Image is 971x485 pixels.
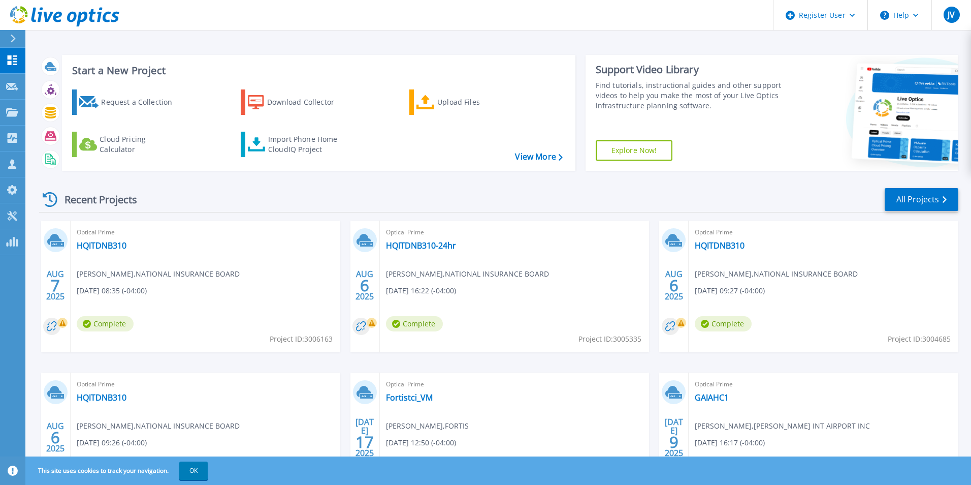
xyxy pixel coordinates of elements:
a: HQITDNB310 [77,240,126,251]
span: JV [948,11,955,19]
a: Cloud Pricing Calculator [72,132,185,157]
span: Optical Prime [77,379,334,390]
a: HQITDNB310 [77,392,126,403]
span: [DATE] 08:35 (-04:00) [77,285,147,296]
span: [PERSON_NAME] , [PERSON_NAME] INT AIRPORT INC [695,420,870,432]
div: [DATE] 2025 [355,419,374,456]
span: Optical Prime [386,227,643,238]
div: Cloud Pricing Calculator [100,134,181,155]
span: Project ID: 3006163 [270,334,333,345]
div: AUG 2025 [46,419,65,456]
span: This site uses cookies to track your navigation. [28,462,208,480]
span: Optical Prime [386,379,643,390]
a: Upload Files [409,89,523,115]
span: [PERSON_NAME] , NATIONAL INSURANCE BOARD [386,268,549,280]
span: [DATE] 09:26 (-04:00) [77,437,147,448]
a: GAIAHC1 [695,392,729,403]
span: Optical Prime [77,227,334,238]
span: Complete [386,316,443,331]
span: 17 [355,438,374,446]
div: AUG 2025 [664,267,684,304]
span: [DATE] 09:27 (-04:00) [695,285,765,296]
span: [PERSON_NAME] , FORTIS [386,420,469,432]
span: Project ID: 3005335 [578,334,641,345]
div: Request a Collection [101,92,182,112]
div: Import Phone Home CloudIQ Project [268,134,347,155]
span: Project ID: 3004685 [888,334,951,345]
a: View More [515,152,562,162]
div: AUG 2025 [355,267,374,304]
h3: Start a New Project [72,65,562,76]
button: OK [179,462,208,480]
a: Download Collector [241,89,354,115]
span: Optical Prime [695,227,952,238]
span: 9 [669,438,678,446]
div: AUG 2025 [46,267,65,304]
span: 6 [51,433,60,442]
div: [DATE] 2025 [664,419,684,456]
span: [DATE] 16:22 (-04:00) [386,285,456,296]
span: [DATE] 16:17 (-04:00) [695,437,765,448]
a: Fortistci_VM [386,392,433,403]
a: HQITDNB310 [695,240,745,251]
span: [DATE] 12:50 (-04:00) [386,437,456,448]
span: 6 [360,281,369,290]
div: Upload Files [437,92,519,112]
span: [PERSON_NAME] , NATIONAL INSURANCE BOARD [695,268,858,280]
a: HQITDNB310-24hr [386,240,456,251]
span: 6 [669,281,678,290]
span: [PERSON_NAME] , NATIONAL INSURANCE BOARD [77,268,240,280]
span: [PERSON_NAME] , NATIONAL INSURANCE BOARD [77,420,240,432]
span: Complete [77,316,134,331]
div: Support Video Library [596,63,786,76]
span: Complete [695,316,752,331]
a: All Projects [885,188,958,211]
a: Request a Collection [72,89,185,115]
div: Download Collector [267,92,348,112]
span: Optical Prime [695,379,952,390]
a: Explore Now! [596,140,673,161]
div: Find tutorials, instructional guides and other support videos to help you make the most of your L... [596,80,786,111]
span: 7 [51,281,60,290]
div: Recent Projects [39,187,151,212]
